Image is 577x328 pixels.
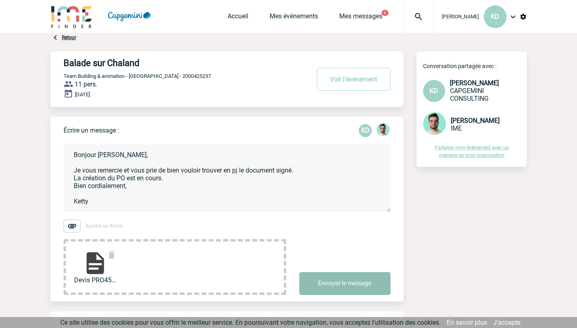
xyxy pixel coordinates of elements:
img: 121547-2.png [377,123,390,136]
div: Ketty DANICAN [359,124,372,137]
span: Ajouter un fichier [86,223,123,229]
span: 11 pers. [75,80,97,88]
a: Accueil [228,12,248,24]
span: CAPGEMINI CONSULTING [450,87,489,102]
img: delete.svg [107,250,116,260]
button: Envoyer le message [299,272,391,295]
span: Ce site utilise des cookies pour vous offrir le meilleur service. En poursuivant votre navigation... [60,319,441,326]
a: Mes événements [270,12,318,24]
img: file-document.svg [82,250,108,276]
div: Benjamin ROLAND [377,123,390,138]
span: [PERSON_NAME] [451,117,500,124]
img: 121547-2.png [423,112,446,135]
span: IME [451,124,462,132]
p: Conversation partagée avec : [423,63,527,69]
span: [DATE] [75,91,90,98]
a: Partager mon événement avec un membre de mon organisation [435,145,509,158]
h4: Balade sur Chaland [64,58,285,68]
button: 5 [382,10,388,16]
span: [PERSON_NAME] [442,14,479,20]
p: Écrire un message : [64,126,119,134]
span: Devis PRO450587 CAPG... [74,276,116,284]
span: KD [430,87,438,95]
span: KD [491,13,499,20]
span: Team Building & animation - [GEOGRAPHIC_DATA] - 2000425237 [64,73,211,79]
a: Retour [62,35,76,40]
img: IME-Finder [50,5,93,28]
button: Voir l'événement [317,68,391,91]
p: KD [359,124,372,137]
a: En savoir plus [447,319,487,326]
a: J'accepte [493,319,520,326]
a: Mes messages [339,12,382,24]
span: [PERSON_NAME] [450,79,499,87]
